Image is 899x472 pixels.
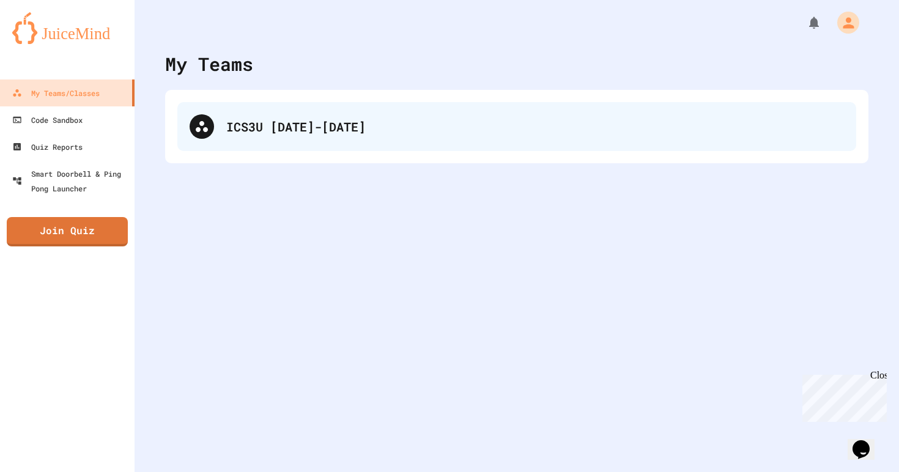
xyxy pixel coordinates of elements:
[226,117,844,136] div: ICS3U [DATE]-[DATE]
[797,370,887,422] iframe: chat widget
[824,9,862,37] div: My Account
[12,12,122,44] img: logo-orange.svg
[12,166,130,196] div: Smart Doorbell & Ping Pong Launcher
[5,5,84,78] div: Chat with us now!Close
[165,50,253,78] div: My Teams
[12,139,83,154] div: Quiz Reports
[784,12,824,33] div: My Notifications
[177,102,856,151] div: ICS3U [DATE]-[DATE]
[12,86,100,100] div: My Teams/Classes
[12,112,83,127] div: Code Sandbox
[7,217,128,246] a: Join Quiz
[848,423,887,460] iframe: chat widget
